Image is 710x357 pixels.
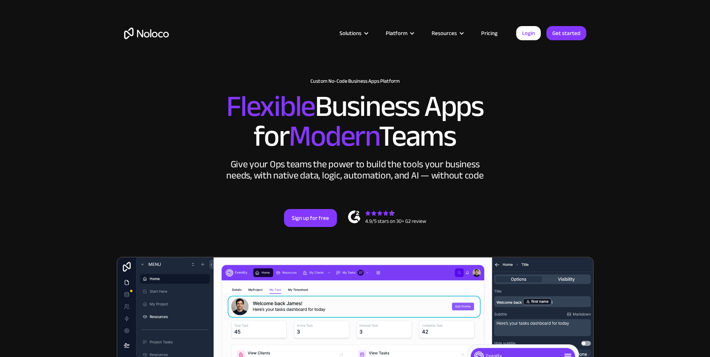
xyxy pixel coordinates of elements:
h2: Business Apps for Teams [124,92,586,151]
div: Platform [376,28,422,38]
a: Pricing [472,28,507,38]
a: Sign up for free [284,209,337,227]
a: home [124,28,169,39]
h1: Custom No-Code Business Apps Platform [124,78,586,84]
div: Solutions [330,28,376,38]
a: Login [516,26,541,40]
a: Get started [546,26,586,40]
div: Resources [422,28,472,38]
div: Resources [432,28,457,38]
div: Give your Ops teams the power to build the tools your business needs, with native data, logic, au... [225,159,486,181]
span: Modern [289,108,379,164]
span: Flexible [226,79,315,134]
div: Platform [386,28,407,38]
div: Solutions [340,28,362,38]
